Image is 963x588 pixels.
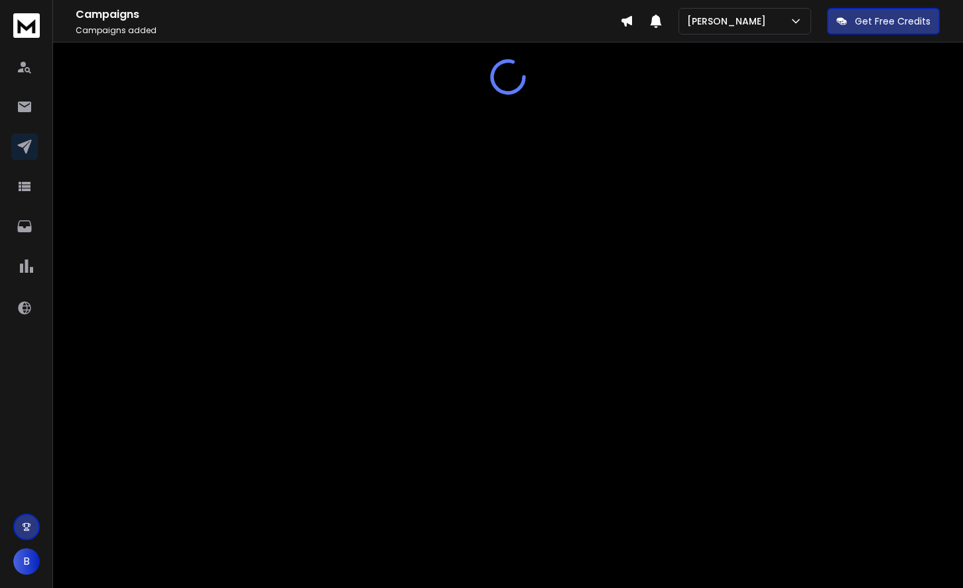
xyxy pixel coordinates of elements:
[855,15,931,28] p: Get Free Credits
[827,8,940,35] button: Get Free Credits
[13,548,40,575] button: B
[687,15,771,28] p: [PERSON_NAME]
[76,7,620,23] h1: Campaigns
[13,13,40,38] img: logo
[76,25,620,36] p: Campaigns added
